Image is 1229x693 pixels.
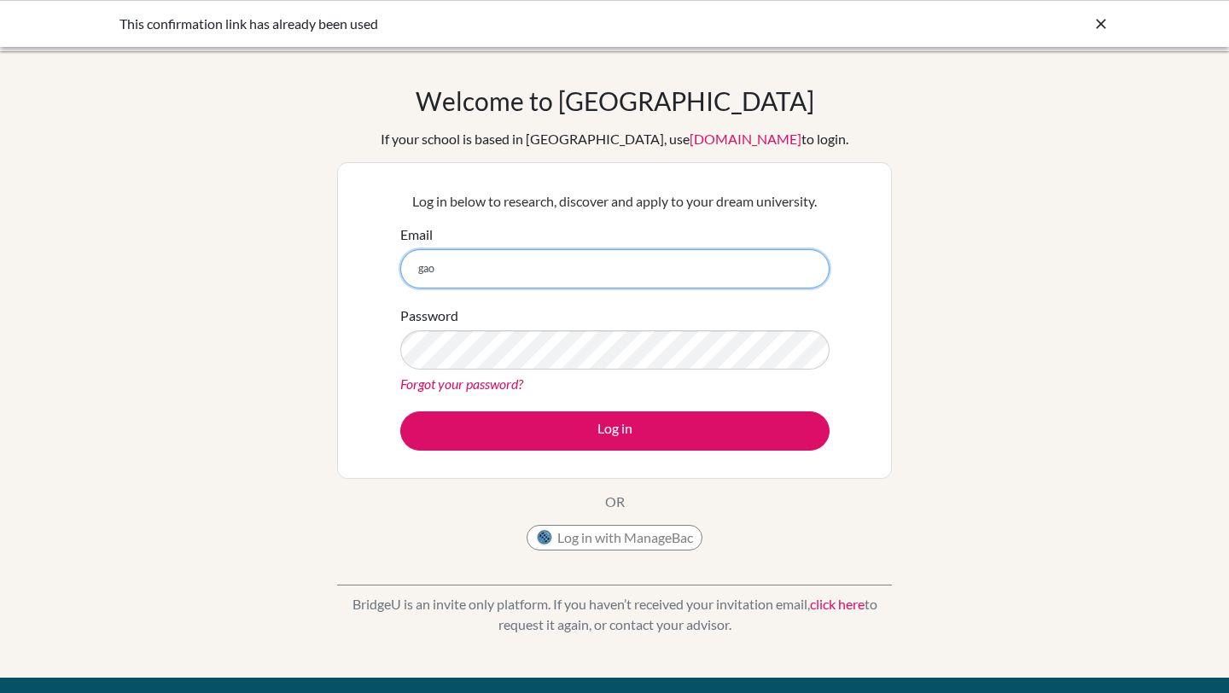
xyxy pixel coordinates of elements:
[400,191,830,212] p: Log in below to research, discover and apply to your dream university.
[400,376,523,392] a: Forgot your password?
[400,224,433,245] label: Email
[381,129,848,149] div: If your school is based in [GEOGRAPHIC_DATA], use to login.
[400,411,830,451] button: Log in
[337,594,892,635] p: BridgeU is an invite only platform. If you haven’t received your invitation email, to request it ...
[416,85,814,116] h1: Welcome to [GEOGRAPHIC_DATA]
[810,596,865,612] a: click here
[605,492,625,512] p: OR
[400,306,458,326] label: Password
[690,131,801,147] a: [DOMAIN_NAME]
[119,14,853,34] div: This confirmation link has already been used
[527,525,702,550] button: Log in with ManageBac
